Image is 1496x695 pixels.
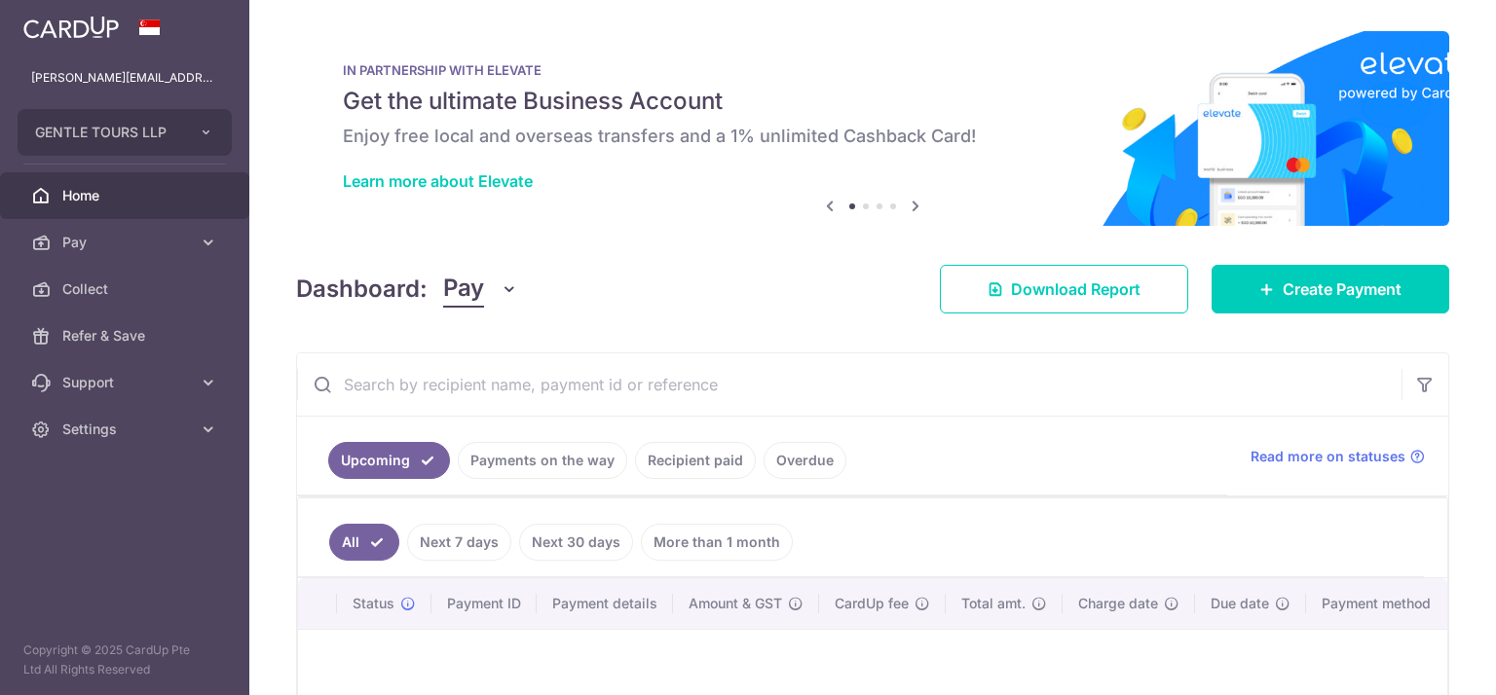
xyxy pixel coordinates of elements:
[1283,277,1402,301] span: Create Payment
[519,524,633,561] a: Next 30 days
[443,271,518,308] button: Pay
[343,62,1402,78] p: IN PARTNERSHIP WITH ELEVATE
[1212,265,1449,313] a: Create Payment
[296,31,1449,226] img: Renovation banner
[1251,447,1405,466] span: Read more on statuses
[961,594,1026,613] span: Total amt.
[1251,447,1425,466] a: Read more on statuses
[1078,594,1158,613] span: Charge date
[62,186,191,205] span: Home
[537,578,673,629] th: Payment details
[62,233,191,252] span: Pay
[1011,277,1141,301] span: Download Report
[1211,594,1269,613] span: Due date
[635,442,756,479] a: Recipient paid
[297,353,1402,416] input: Search by recipient name, payment id or reference
[31,68,218,88] p: [PERSON_NAME][EMAIL_ADDRESS][DOMAIN_NAME]
[940,265,1188,313] a: Download Report
[62,279,191,299] span: Collect
[1371,637,1477,685] iframe: Opens a widget where you can find more information
[689,594,782,613] span: Amount & GST
[328,442,450,479] a: Upcoming
[431,578,537,629] th: Payment ID
[641,524,793,561] a: More than 1 month
[443,271,484,308] span: Pay
[835,594,909,613] span: CardUp fee
[62,326,191,346] span: Refer & Save
[353,594,394,613] span: Status
[343,125,1402,148] h6: Enjoy free local and overseas transfers and a 1% unlimited Cashback Card!
[62,420,191,439] span: Settings
[23,16,119,39] img: CardUp
[62,373,191,392] span: Support
[343,86,1402,117] h5: Get the ultimate Business Account
[35,123,179,142] span: GENTLE TOURS LLP
[329,524,399,561] a: All
[458,442,627,479] a: Payments on the way
[343,171,533,191] a: Learn more about Elevate
[764,442,846,479] a: Overdue
[296,272,428,307] h4: Dashboard:
[1306,578,1454,629] th: Payment method
[407,524,511,561] a: Next 7 days
[18,109,232,156] button: GENTLE TOURS LLP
